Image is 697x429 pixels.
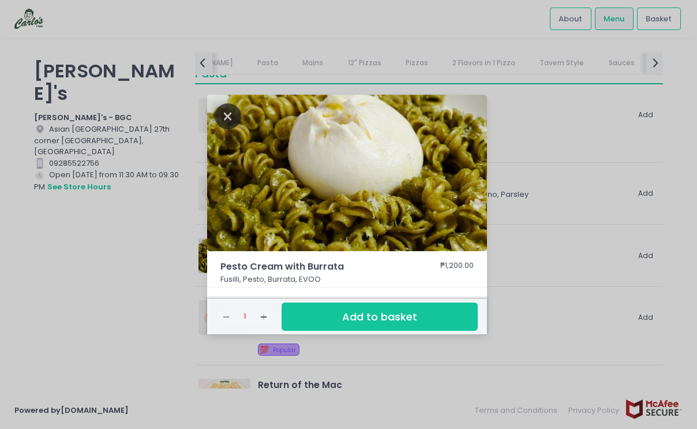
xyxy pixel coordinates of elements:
[282,303,478,331] button: Add to basket
[207,95,487,252] img: Pesto Cream with Burrata
[215,110,241,121] button: Close
[220,274,474,285] p: Fusilli, Pesto, Burrata, EVOO
[440,260,474,274] div: ₱1,200.00
[220,260,411,274] span: Pesto Cream with Burrata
